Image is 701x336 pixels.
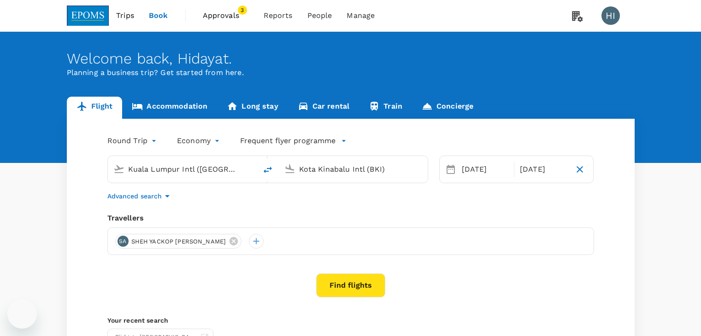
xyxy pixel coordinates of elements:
div: Travellers [107,213,594,224]
div: [DATE] [458,160,512,179]
p: Planning a business trip? Get started from here. [67,67,635,78]
button: Frequent flyer programme [240,135,347,146]
div: [DATE] [516,160,570,179]
button: Advanced search [107,191,173,202]
span: Trips [116,10,134,21]
span: 3 [238,6,247,15]
div: HI [601,6,620,25]
input: Depart from [128,162,237,176]
span: Book [149,10,168,21]
button: delete [257,159,279,181]
div: Economy [177,133,222,148]
button: Open [250,168,252,170]
div: Round Trip [107,133,159,148]
div: SASHEH YACKOP [PERSON_NAME] [115,234,242,249]
span: Approvals [203,10,249,21]
button: Open [421,168,423,170]
p: Frequent flyer programme [240,135,336,146]
span: SHEH YACKOP [PERSON_NAME] [126,237,232,246]
span: Reports [264,10,293,21]
a: Concierge [412,97,483,119]
a: Train [359,97,412,119]
div: SA [118,236,129,247]
p: Your recent search [107,316,594,325]
a: Accommodation [122,97,217,119]
input: Going to [299,162,408,176]
a: Car rental [288,97,359,119]
iframe: Button to launch messaging window [7,299,37,329]
a: Flight [67,97,123,119]
p: Advanced search [107,191,162,201]
a: Long stay [217,97,288,119]
span: Manage [347,10,375,21]
img: EPOMS SDN BHD [67,6,109,26]
span: People [307,10,332,21]
button: Find flights [316,273,385,297]
div: Welcome back , Hidayat . [67,50,635,67]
